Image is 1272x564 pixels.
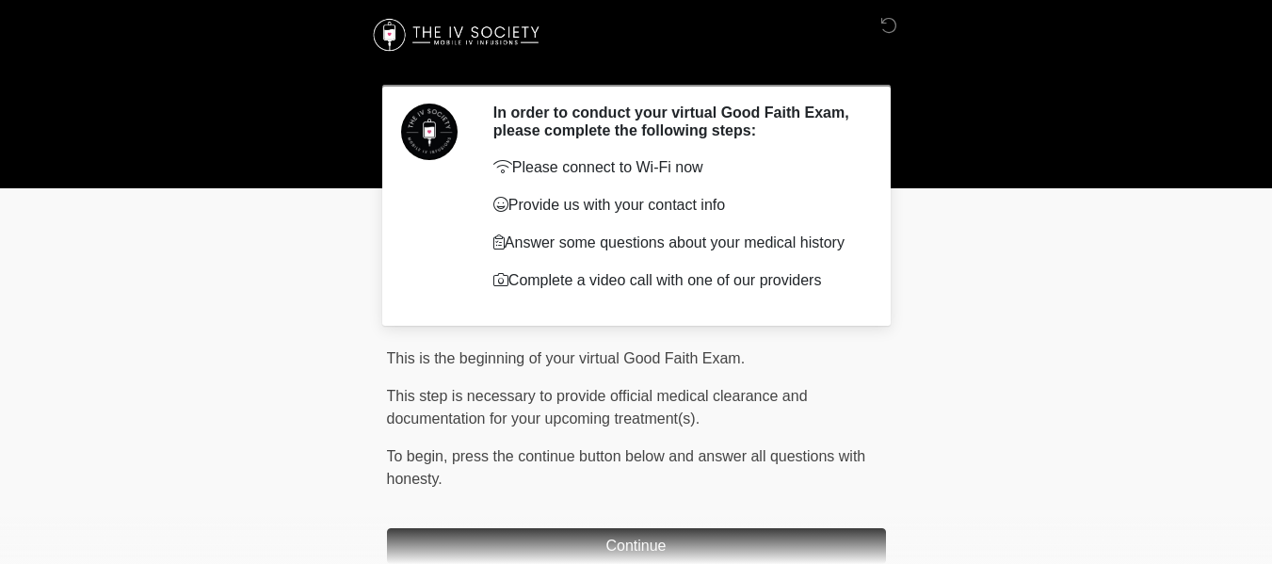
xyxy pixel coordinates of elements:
img: Agent Avatar [401,104,458,160]
p: Complete a video call with one of our providers [493,269,858,292]
button: Continue [387,528,886,564]
h2: In order to conduct your virtual Good Faith Exam, please complete the following steps: [493,104,858,139]
p: Answer some questions about your medical history [493,232,858,254]
span: This step is necessary to provide official medical clearance and documentation for your upcoming ... [387,388,808,427]
span: This is the beginning of your virtual Good Faith Exam. [387,350,746,366]
span: To begin, ﻿﻿﻿﻿﻿﻿﻿press the continue button below and answer all questions with honesty. [387,448,866,487]
p: Provide us with your contact info [493,194,858,217]
img: The IV Society Logo [368,14,548,56]
p: Please connect to Wi-Fi now [493,156,858,179]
